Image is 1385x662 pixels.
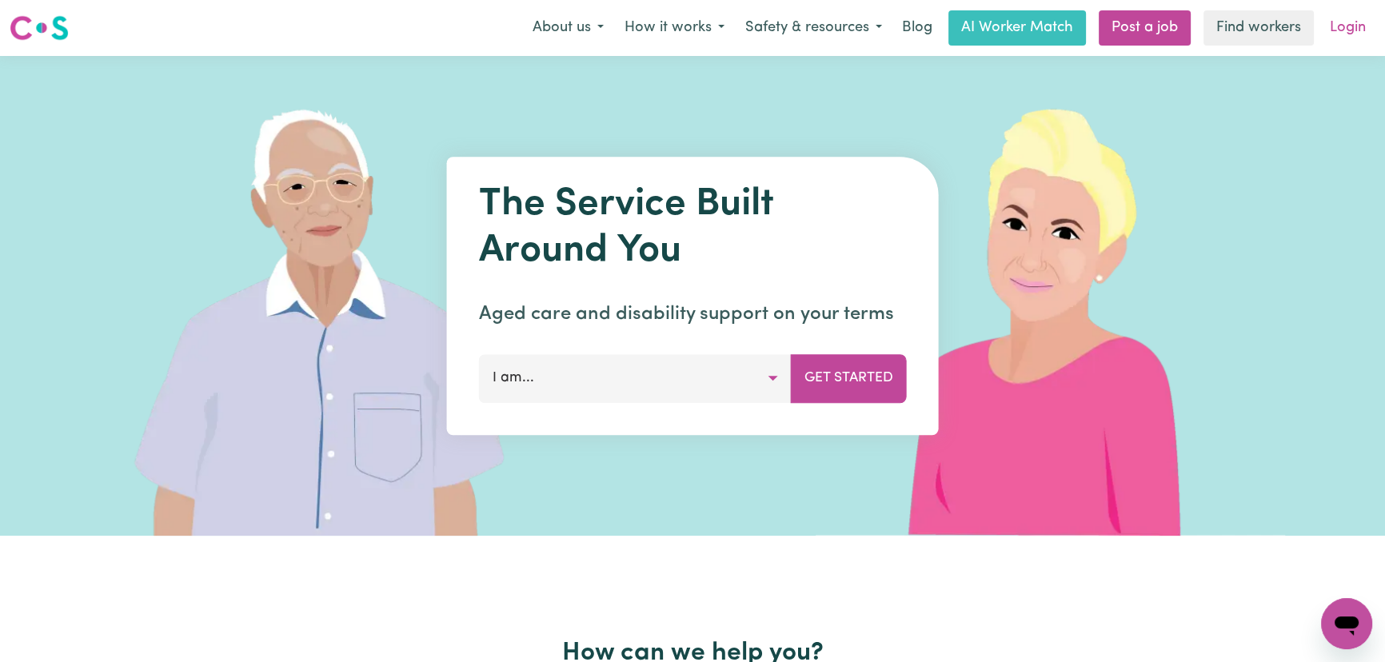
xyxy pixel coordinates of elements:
[479,300,907,329] p: Aged care and disability support on your terms
[10,10,69,46] a: Careseekers logo
[892,10,942,46] a: Blog
[614,11,735,45] button: How it works
[1203,10,1314,46] a: Find workers
[1099,10,1191,46] a: Post a job
[522,11,614,45] button: About us
[479,182,907,274] h1: The Service Built Around You
[791,354,907,402] button: Get Started
[479,354,792,402] button: I am...
[948,10,1086,46] a: AI Worker Match
[1321,598,1372,649] iframe: Button to launch messaging window
[1320,10,1375,46] a: Login
[735,11,892,45] button: Safety & resources
[10,14,69,42] img: Careseekers logo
